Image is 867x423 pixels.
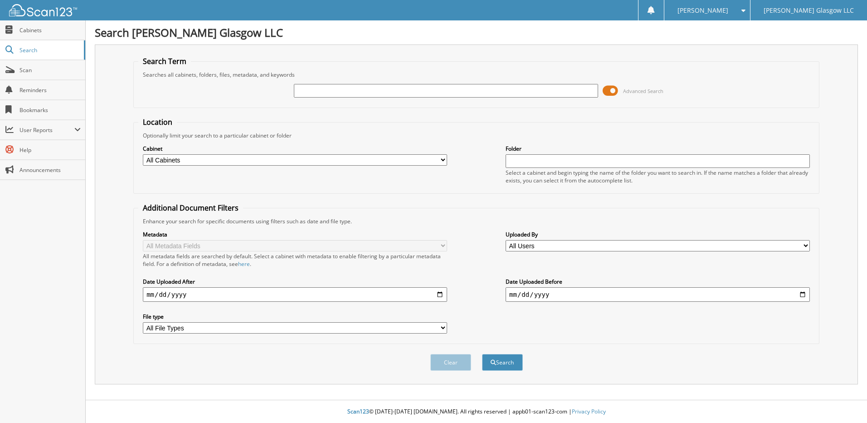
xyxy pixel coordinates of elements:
[19,26,81,34] span: Cabinets
[138,217,814,225] div: Enhance your search for specific documents using filters such as date and file type.
[764,8,854,13] span: [PERSON_NAME] Glasgow LLC
[138,132,814,139] div: Optionally limit your search to a particular cabinet or folder
[506,169,810,184] div: Select a cabinet and begin typing the name of the folder you want to search in. If the name match...
[19,46,79,54] span: Search
[19,106,81,114] span: Bookmarks
[677,8,728,13] span: [PERSON_NAME]
[143,287,447,302] input: start
[138,71,814,79] div: Searches all cabinets, folders, files, metadata, and keywords
[623,88,663,94] span: Advanced Search
[9,4,77,16] img: scan123-logo-white.svg
[143,231,447,238] label: Metadata
[572,408,606,415] a: Privacy Policy
[506,145,810,152] label: Folder
[143,278,447,285] label: Date Uploaded After
[430,354,471,371] button: Clear
[482,354,523,371] button: Search
[143,252,447,268] div: All metadata fields are searched by default. Select a cabinet with metadata to enable filtering b...
[506,231,810,238] label: Uploaded By
[143,145,447,152] label: Cabinet
[138,117,177,127] legend: Location
[347,408,369,415] span: Scan123
[506,278,810,285] label: Date Uploaded Before
[506,287,810,302] input: end
[138,203,243,213] legend: Additional Document Filters
[19,66,81,74] span: Scan
[19,86,81,94] span: Reminders
[19,126,74,134] span: User Reports
[19,146,81,154] span: Help
[95,25,858,40] h1: Search [PERSON_NAME] Glasgow LLC
[143,313,447,320] label: File type
[238,260,250,268] a: here
[19,166,81,174] span: Announcements
[138,56,191,66] legend: Search Term
[86,401,867,423] div: © [DATE]-[DATE] [DOMAIN_NAME]. All rights reserved | appb01-scan123-com |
